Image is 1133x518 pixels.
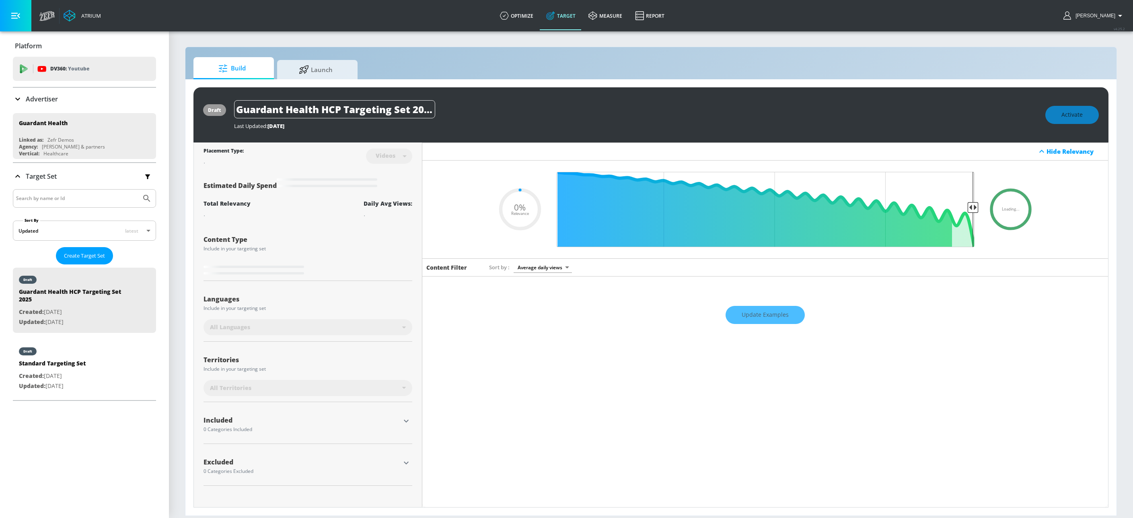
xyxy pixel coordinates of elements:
div: Updated [19,227,38,234]
span: Created: [19,372,44,380]
span: Estimated Daily Spend [204,181,277,190]
div: Advertiser [13,88,156,110]
a: Atrium [64,10,101,22]
div: Languages [204,296,412,302]
p: Target Set [26,172,57,181]
button: Create Target Set [56,247,113,264]
div: Territories [204,357,412,363]
span: All Territories [210,384,251,392]
div: Total Relevancy [204,200,251,207]
div: Zefr Demos [47,136,74,143]
div: draft [23,278,32,282]
span: Create Target Set [64,251,105,260]
p: Advertiser [26,95,58,103]
button: [PERSON_NAME] [1063,11,1125,21]
div: Hide Relevancy [422,142,1108,161]
div: Placement Type: [204,147,244,156]
span: Sort by [489,264,510,271]
div: Estimated Daily Spend [204,172,412,190]
label: Sort By [23,218,40,223]
div: Guardant Health [19,119,68,127]
div: Guardant HealthLinked as:Zefr DemosAgency:[PERSON_NAME] & partnersVertical:Healthcare [13,113,156,159]
span: v 4.25.2 [1114,27,1125,31]
h6: Content Filter [426,264,467,271]
div: Standard Targeting Set [19,359,86,371]
div: Last Updated: [234,122,1037,130]
div: Platform [13,35,156,57]
p: [DATE] [19,371,86,381]
div: draftGuardant Health HCP Targeting Set 2025Created:[DATE]Updated:[DATE] [13,268,156,333]
div: Include in your targeting set [204,367,412,371]
div: Excluded [204,459,400,465]
div: draftStandard Targeting SetCreated:[DATE]Updated:[DATE] [13,339,156,397]
div: Agency: [19,143,38,150]
div: Atrium [78,12,101,19]
a: measure [582,1,629,30]
div: Linked as: [19,136,43,143]
span: Relevance [511,212,529,216]
span: All Languages [210,323,250,331]
span: Launch [285,60,346,79]
a: Target [540,1,582,30]
div: Content Type [204,236,412,243]
a: optimize [494,1,540,30]
span: Build [202,59,263,78]
div: Target Set [13,189,156,400]
p: Platform [15,41,42,50]
nav: list of Target Set [13,264,156,400]
div: Videos [372,152,399,159]
p: DV360: [50,64,89,73]
div: Hide Relevancy [1047,147,1104,155]
div: Healthcare [43,150,68,157]
p: Youtube [68,64,89,73]
span: [DATE] [267,122,284,130]
span: latest [125,227,138,234]
div: Guardant Health HCP Targeting Set 2025 [19,288,132,307]
span: Created: [19,308,44,316]
div: Average daily views [514,262,572,273]
span: login as: ashley.jan@zefr.com [1072,13,1115,19]
div: draft [23,349,32,353]
input: Final Threshold [552,172,979,247]
div: All Languages [204,319,412,335]
div: Target Set [13,163,156,190]
p: [DATE] [19,307,132,317]
div: All Territories [204,380,412,396]
p: [DATE] [19,381,86,391]
div: Daily Avg Views: [364,200,412,207]
span: Loading... [1002,207,1020,211]
div: 0 Categories Excluded [204,469,400,474]
div: 0 Categories Included [204,427,400,432]
span: 0% [514,203,526,212]
div: [PERSON_NAME] & partners [42,143,105,150]
span: Updated: [19,318,45,326]
p: [DATE] [19,317,132,327]
div: Vertical: [19,150,39,157]
div: Include in your targeting set [204,306,412,311]
a: Report [629,1,671,30]
span: Updated: [19,382,45,390]
div: DV360: Youtube [13,57,156,81]
div: draft [208,107,221,114]
div: Included [204,417,400,423]
input: Search by name or Id [16,193,138,204]
div: Include in your targeting set [204,246,412,251]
